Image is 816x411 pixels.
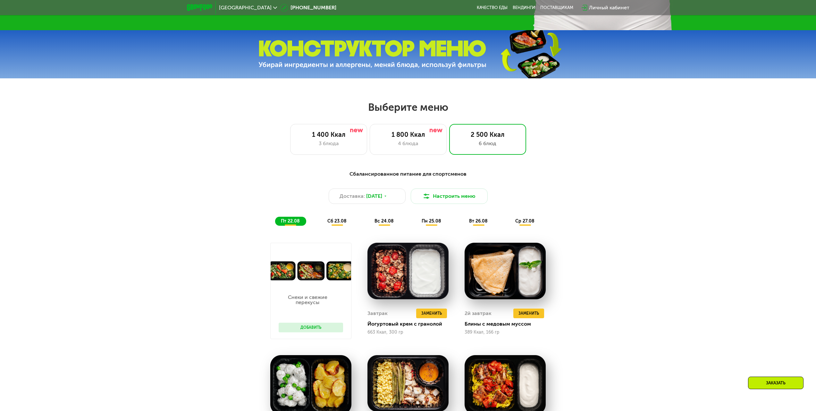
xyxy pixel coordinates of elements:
[218,170,598,178] div: Сбалансированное питание для спортсменов
[465,321,551,327] div: Блины с медовым муссом
[374,218,394,224] span: вс 24.08
[281,218,300,224] span: пт 22.08
[411,188,488,204] button: Настроить меню
[367,330,449,335] div: 663 Ккал, 300 гр
[416,309,447,318] button: Заменить
[589,4,629,12] div: Личный кабинет
[376,140,440,147] div: 4 блюда
[518,310,539,317] span: Заменить
[465,309,492,318] div: 2й завтрак
[515,218,534,224] span: ср 27.08
[456,140,519,147] div: 6 блюд
[376,131,440,138] div: 1 800 Ккал
[477,5,508,10] a: Качество еды
[279,295,337,305] p: Снеки и свежие перекусы
[513,5,535,10] a: Вендинги
[367,321,454,327] div: Йогуртовый крем с гранолой
[367,309,388,318] div: Завтрак
[456,131,519,138] div: 2 500 Ккал
[327,218,347,224] span: сб 23.08
[421,310,442,317] span: Заменить
[297,131,360,138] div: 1 400 Ккал
[469,218,488,224] span: вт 26.08
[465,330,546,335] div: 389 Ккал, 166 гр
[21,101,795,114] h2: Выберите меню
[513,309,544,318] button: Заменить
[340,192,365,200] span: Доставка:
[219,5,272,10] span: [GEOGRAPHIC_DATA]
[280,4,336,12] a: [PHONE_NUMBER]
[540,5,573,10] div: поставщикам
[297,140,360,147] div: 3 блюда
[366,192,382,200] span: [DATE]
[279,323,343,332] button: Добавить
[748,377,803,389] div: Заказать
[422,218,441,224] span: пн 25.08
